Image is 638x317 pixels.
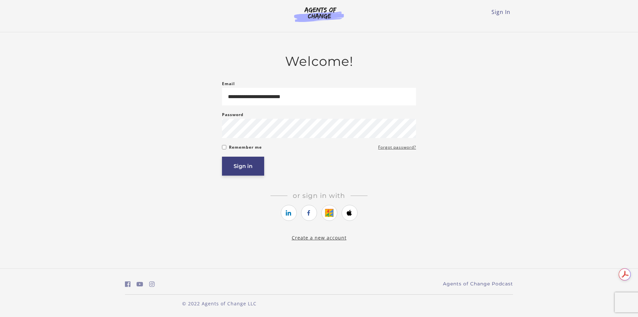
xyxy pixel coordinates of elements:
[125,300,314,307] p: © 2022 Agents of Change LLC
[125,279,131,289] a: https://www.facebook.com/groups/aswbtestprep (Open in a new window)
[342,205,358,221] a: https://courses.thinkific.com/users/auth/apple?ss%5Breferral%5D=&ss%5Buser_return_to%5D=&ss%5Bvis...
[229,143,262,151] label: Remember me
[222,54,416,69] h2: Welcome!
[292,235,347,241] a: Create a new account
[149,279,155,289] a: https://www.instagram.com/agentsofchangeprep/ (Open in a new window)
[287,192,351,200] span: Or sign in with
[137,279,143,289] a: https://www.youtube.com/c/AgentsofChangeTestPrepbyMeaganMitchell (Open in a new window)
[287,7,351,22] img: Agents of Change Logo
[149,281,155,287] i: https://www.instagram.com/agentsofchangeprep/ (Open in a new window)
[443,280,513,287] a: Agents of Change Podcast
[222,111,244,119] label: Password
[378,143,416,151] a: Forgot password?
[137,281,143,287] i: https://www.youtube.com/c/AgentsofChangeTestPrepbyMeaganMitchell (Open in a new window)
[222,80,235,88] label: Email
[491,8,510,16] a: Sign In
[301,205,317,221] a: https://courses.thinkific.com/users/auth/facebook?ss%5Breferral%5D=&ss%5Buser_return_to%5D=&ss%5B...
[222,157,264,176] button: Sign in
[321,205,337,221] a: https://courses.thinkific.com/users/auth/google?ss%5Breferral%5D=&ss%5Buser_return_to%5D=&ss%5Bvi...
[281,205,297,221] a: https://courses.thinkific.com/users/auth/linkedin?ss%5Breferral%5D=&ss%5Buser_return_to%5D=&ss%5B...
[125,281,131,287] i: https://www.facebook.com/groups/aswbtestprep (Open in a new window)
